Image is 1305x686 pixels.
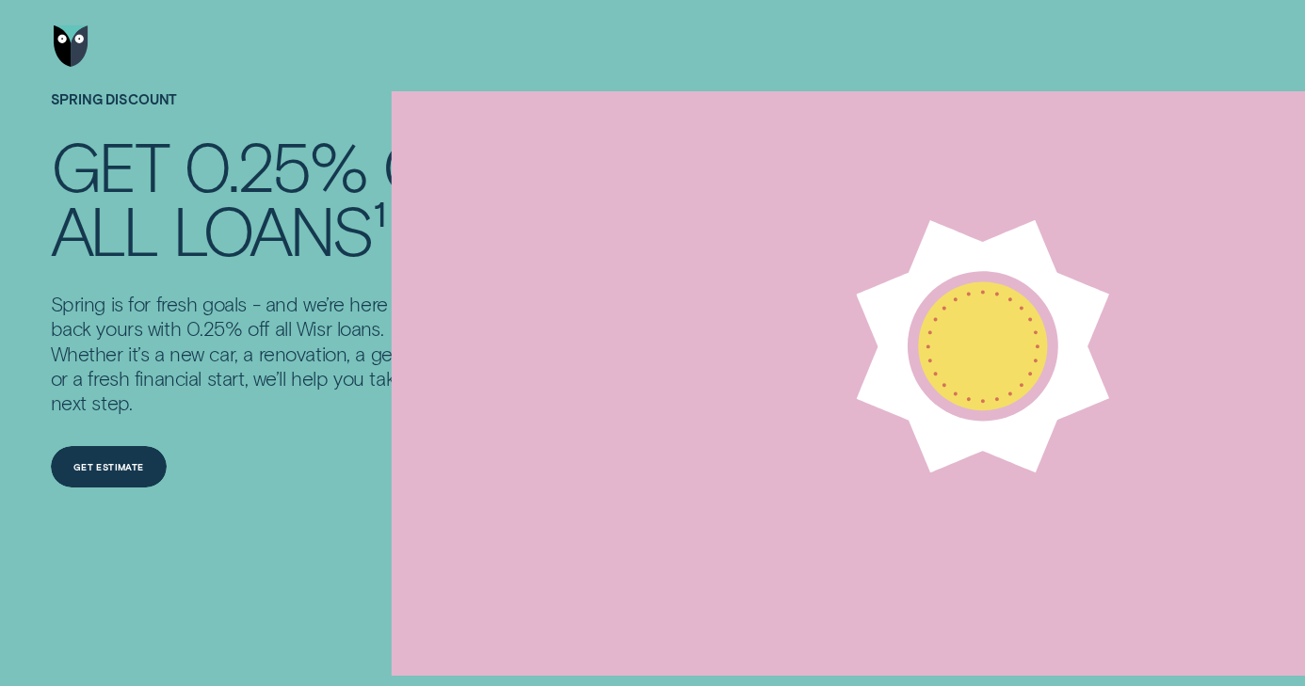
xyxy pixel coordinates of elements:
div: all [51,198,157,262]
div: loans¹ [172,198,385,262]
h1: SPRING DISCOUNT [51,91,503,133]
h4: Get 0.25% off all loans¹ [51,134,503,262]
a: Get estimate [51,446,167,487]
p: Spring is for fresh goals - and we’re here to back yours with 0.25% off all Wisr loans. Whether i... [51,292,448,416]
div: 0.25% [184,134,366,198]
div: Get [51,134,169,198]
img: Wisr [54,25,88,67]
div: off [382,134,503,198]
